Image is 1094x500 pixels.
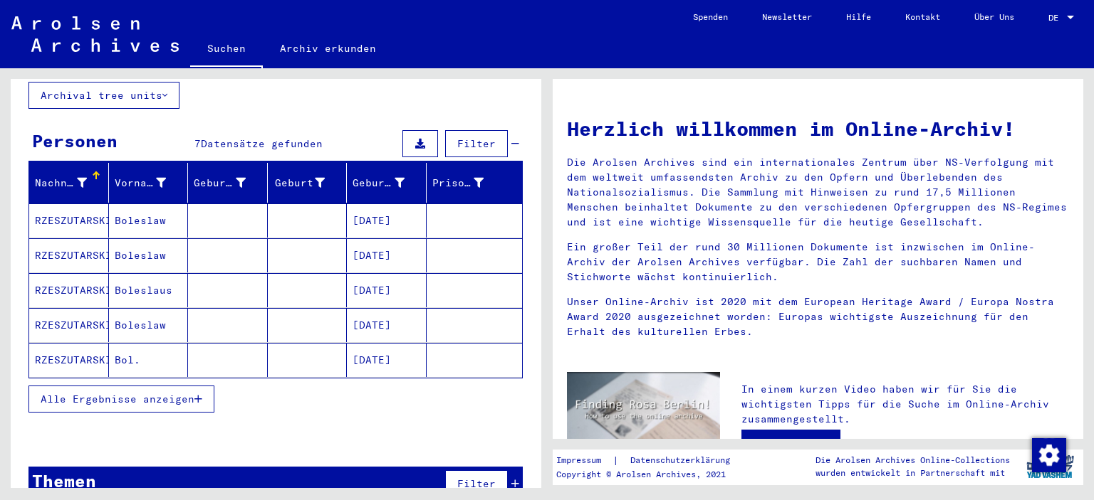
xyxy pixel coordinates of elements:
[741,382,1069,427] p: In einem kurzen Video haben wir für Sie die wichtigsten Tipps für die Suche im Online-Archiv zusa...
[556,468,747,481] p: Copyright © Arolsen Archives, 2021
[556,453,747,468] div: |
[347,163,427,203] mat-header-cell: Geburtsdatum
[816,467,1010,479] p: wurden entwickelt in Partnerschaft mit
[35,171,108,194] div: Nachname
[32,128,118,154] div: Personen
[29,308,109,342] mat-cell: RZESZUTARSKI
[109,343,189,377] mat-cell: Bol.
[29,273,109,307] mat-cell: RZESZUTARSKI
[41,393,194,405] span: Alle Ergebnisse anzeigen
[347,238,427,272] mat-cell: [DATE]
[816,454,1010,467] p: Die Arolsen Archives Online-Collections
[427,163,523,203] mat-header-cell: Prisoner #
[347,343,427,377] mat-cell: [DATE]
[347,308,427,342] mat-cell: [DATE]
[29,238,109,272] mat-cell: RZESZUTARSKI
[201,137,323,150] span: Datensätze gefunden
[567,294,1069,339] p: Unser Online-Archiv ist 2020 mit dem European Heritage Award / Europa Nostra Award 2020 ausgezeic...
[1048,13,1064,23] span: DE
[273,176,325,191] div: Geburt‏
[567,372,720,455] img: video.jpg
[29,163,109,203] mat-header-cell: Nachname
[1032,438,1066,472] img: Zustimmung ändern
[457,137,496,150] span: Filter
[109,238,189,272] mat-cell: Boleslaw
[109,163,189,203] mat-header-cell: Vorname
[445,130,508,157] button: Filter
[432,176,484,191] div: Prisoner #
[109,308,189,342] mat-cell: Boleslaw
[188,163,268,203] mat-header-cell: Geburtsname
[445,470,508,497] button: Filter
[263,31,393,65] a: Archiv erkunden
[432,171,506,194] div: Prisoner #
[268,163,348,203] mat-header-cell: Geburt‏
[741,430,840,458] a: Video ansehen
[556,453,613,468] a: Impressum
[29,203,109,238] mat-cell: RZESZUTARSKI
[109,203,189,238] mat-cell: Boleslaw
[347,203,427,238] mat-cell: [DATE]
[29,343,109,377] mat-cell: RZESZUTARSKI
[347,273,427,307] mat-cell: [DATE]
[567,155,1069,230] p: Die Arolsen Archives sind ein internationales Zentrum über NS-Verfolgung mit dem weltweit umfasse...
[35,176,87,191] div: Nachname
[115,176,167,191] div: Vorname
[1023,449,1077,484] img: yv_logo.png
[11,16,179,52] img: Arolsen_neg.svg
[115,171,188,194] div: Vorname
[190,31,263,68] a: Suchen
[194,137,201,150] span: 7
[567,114,1069,144] h1: Herzlich willkommen im Online-Archiv!
[567,240,1069,284] p: Ein großer Teil der rund 30 Millionen Dokumente ist inzwischen im Online-Archiv der Arolsen Archi...
[353,171,426,194] div: Geburtsdatum
[194,171,267,194] div: Geburtsname
[32,468,96,494] div: Themen
[109,273,189,307] mat-cell: Boleslaus
[353,176,405,191] div: Geburtsdatum
[619,453,747,468] a: Datenschutzerklärung
[28,82,179,109] button: Archival tree units
[457,477,496,490] span: Filter
[273,171,347,194] div: Geburt‏
[194,176,246,191] div: Geburtsname
[28,385,214,413] button: Alle Ergebnisse anzeigen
